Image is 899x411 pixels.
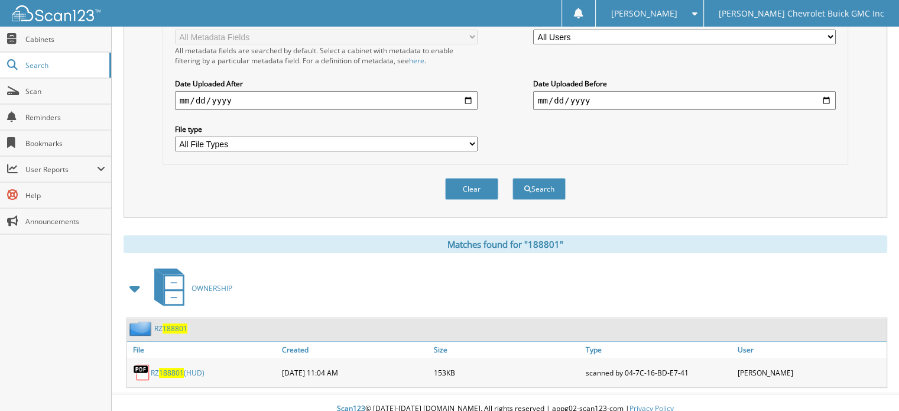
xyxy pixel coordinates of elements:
button: Clear [445,178,498,200]
span: User Reports [25,164,97,174]
div: [DATE] 11:04 AM [279,361,431,384]
span: [PERSON_NAME] Chevrolet Buick GMC Inc [719,10,884,17]
a: OWNERSHIP [147,265,232,312]
a: User [735,342,887,358]
a: RZ188801 [154,323,187,334]
img: folder2.png [129,321,154,336]
label: File type [175,124,478,134]
div: 153KB [431,361,583,384]
img: PDF.png [133,364,151,381]
img: scan123-logo-white.svg [12,5,100,21]
a: File [127,342,279,358]
span: Bookmarks [25,138,105,148]
label: Date Uploaded After [175,79,478,89]
span: Announcements [25,216,105,226]
span: 188801 [163,323,187,334]
a: Created [279,342,431,358]
span: Reminders [25,112,105,122]
a: Type [583,342,735,358]
a: here [409,56,424,66]
span: OWNERSHIP [192,283,232,293]
iframe: Chat Widget [840,354,899,411]
div: scanned by 04-7C-16-BD-E7-41 [583,361,735,384]
div: [PERSON_NAME] [735,361,887,384]
span: Search [25,60,103,70]
span: Help [25,190,105,200]
div: All metadata fields are searched by default. Select a cabinet with metadata to enable filtering b... [175,46,478,66]
div: Matches found for "188801" [124,235,887,253]
span: [PERSON_NAME] [611,10,677,17]
a: RZ188801(HUD) [151,368,205,378]
label: Date Uploaded Before [533,79,836,89]
span: Cabinets [25,34,105,44]
input: end [533,91,836,110]
span: 188801 [159,368,184,378]
button: Search [512,178,566,200]
input: start [175,91,478,110]
a: Size [431,342,583,358]
span: Scan [25,86,105,96]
